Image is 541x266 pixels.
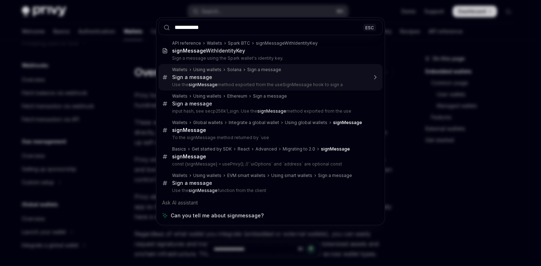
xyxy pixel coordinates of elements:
[189,82,218,87] b: signMessage
[283,146,315,152] div: Migrating to 2.0
[285,120,327,125] div: Using global wallets
[227,173,265,178] div: EVM smart wallets
[247,67,281,73] div: Sign a message
[172,153,206,159] b: signMessage
[193,67,221,73] div: Using wallets
[229,120,279,125] div: Integrate a global wallet
[227,93,247,99] div: Ethereum
[363,24,376,31] div: ESC
[172,40,201,46] div: API reference
[193,93,221,99] div: Using wallets
[172,82,367,88] p: Use the method exported from the useSignMessage hook to sign a
[172,146,186,152] div: Basics
[172,188,367,193] p: Use the function from the client
[172,74,212,80] div: Sign a message
[271,173,312,178] div: Using smart wallets
[172,127,206,133] b: signMessage
[321,146,350,152] b: signMessage
[255,146,277,152] div: Advanced
[193,173,221,178] div: Using wallets
[257,108,286,114] b: signMessage
[172,100,212,107] div: Sign a message
[193,120,223,125] div: Global wallets
[256,40,318,46] div: signMessageWithIdentityKey
[192,146,232,152] div: Get started by SDK
[172,48,206,54] b: signMessage
[172,173,187,178] div: Wallets
[171,212,264,219] span: Can you tell me about signmessage?
[227,67,242,73] div: Solana
[172,67,187,73] div: Wallets
[189,188,218,193] b: signMessage
[253,93,287,99] div: Sign a message
[172,93,187,99] div: Wallets
[172,55,367,61] p: Sign a message using the Spark wallet's identity key.
[172,120,187,125] div: Wallets
[172,180,212,186] div: Sign a message
[172,108,367,114] p: input hash, see secp256k1_sign. Use the method exported from the use
[333,120,362,125] b: signMessage
[228,40,250,46] div: Spark BTC
[172,48,245,54] div: WithIdentityKey
[159,196,382,209] div: Ask AI assistant
[318,173,352,178] div: Sign a message
[172,135,367,141] p: To the signMessage method returned by `use
[238,146,250,152] div: React
[172,161,367,167] p: const {signMessage} = usePrivy(); // `uiOptions` and `address` are optional const
[207,40,222,46] div: Wallets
